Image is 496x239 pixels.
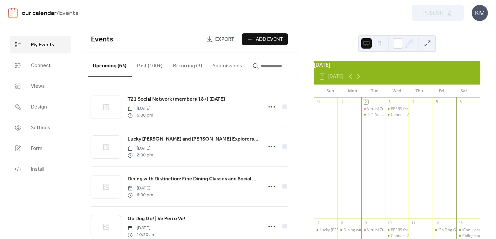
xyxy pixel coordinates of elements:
[386,85,408,97] div: Wed
[31,83,45,90] span: Views
[128,175,258,183] span: Dining with Distinction: Fine Dining Classes and Social Skills for Young Adults
[363,221,368,225] div: 9
[456,233,480,239] div: College and Career Prep - 2025-2026
[132,52,168,76] button: Past (100+)
[59,7,78,19] b: Events
[31,145,43,153] span: Form
[338,227,361,233] div: Dining with Distinction: Fine Dining Classes and Social Skills for Young Adults
[256,36,283,43] span: Add Event
[91,32,113,47] span: Events
[316,99,321,104] div: 31
[458,99,463,104] div: 6
[411,221,415,225] div: 11
[316,221,321,225] div: 7
[128,215,185,223] a: Go Dog Go! | Ve Perro Ve!
[391,227,488,233] div: PEERS for Adults ages [DEMOGRAPHIC_DATA] and up
[128,145,153,152] span: [DATE]
[31,165,44,173] span: Install
[242,33,288,45] button: Add Event
[343,227,481,233] div: Dining with Distinction: Fine Dining Classes and Social Skills for Young Adults
[319,85,341,97] div: Sun
[385,112,409,118] div: Connect 21
[391,106,488,112] div: PEERS for Adults ages [DEMOGRAPHIC_DATA] and up
[128,95,225,104] a: T21 Social Network (members 18+) [DATE]
[361,227,385,233] div: Virtual Zumba with Elyse
[458,221,463,225] div: 13
[435,221,440,225] div: 12
[411,99,415,104] div: 4
[128,175,258,183] a: Dining with Distinction: Fine Dining Classes and Social Skills for Young Adults
[453,85,475,97] div: Sat
[10,119,71,136] a: Settings
[22,7,56,19] a: our calendar
[387,221,392,225] div: 10
[10,160,71,178] a: Install
[364,85,386,97] div: Tue
[201,33,239,45] a: Export
[128,185,153,192] span: [DATE]
[363,99,368,104] div: 2
[128,135,258,143] span: Lucky [PERSON_NAME] and [PERSON_NAME] Explorers - [GEOGRAPHIC_DATA]
[408,85,430,97] div: Thu
[207,52,247,76] button: Submissions
[8,8,18,18] img: logo
[10,140,71,157] a: Form
[385,106,409,112] div: PEERS for Adults ages 18 and up
[439,227,486,233] div: Go Dog Go! | Ve Perro Ve!
[361,106,385,112] div: Virtual Zumba with Elyse
[31,124,50,132] span: Settings
[391,233,411,239] div: Connect 21
[168,52,207,76] button: Recurring (3)
[10,36,71,53] a: My Events
[128,105,153,112] span: [DATE]
[31,103,47,111] span: Design
[340,99,344,104] div: 1
[128,225,155,232] span: [DATE]
[391,112,411,118] div: Connect 21
[128,135,258,143] a: Lucky [PERSON_NAME] and [PERSON_NAME] Explorers - [GEOGRAPHIC_DATA]
[10,57,71,74] a: Connect
[367,112,444,118] div: T21 Social Network (members 18+) [DATE]
[435,99,440,104] div: 5
[430,85,453,97] div: Fri
[433,227,456,233] div: Go Dog Go! | Ve Perro Ve!
[31,41,54,49] span: My Events
[31,62,51,70] span: Connect
[367,106,432,112] div: Virtual Zumba with [PERSON_NAME]
[314,227,338,233] div: Lucky Littles and Young Explorers - Orange County Regional History Center
[340,221,344,225] div: 8
[320,227,461,233] div: Lucky [PERSON_NAME] and [PERSON_NAME] Explorers - [GEOGRAPHIC_DATA]
[341,85,364,97] div: Mon
[385,227,409,233] div: PEERS for Adults ages 18 and up
[314,61,480,69] div: [DATE]
[385,233,409,239] div: Connect 21
[88,52,132,77] button: Upcoming (63)
[128,192,153,199] span: 6:00 pm
[56,7,59,19] b: /
[215,36,234,43] span: Export
[128,96,225,103] span: T21 Social Network (members 18+) [DATE]
[367,227,432,233] div: Virtual Zumba with [PERSON_NAME]
[387,99,392,104] div: 3
[472,5,488,21] div: KM
[10,77,71,95] a: Views
[10,98,71,116] a: Design
[128,152,153,159] span: 2:00 pm
[128,112,153,119] span: 6:00 pm
[456,227,480,233] div: iCan! Learn 2025-2026
[128,232,155,238] span: 10:30 am
[361,112,385,118] div: T21 Social Network (members 18+) September 2025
